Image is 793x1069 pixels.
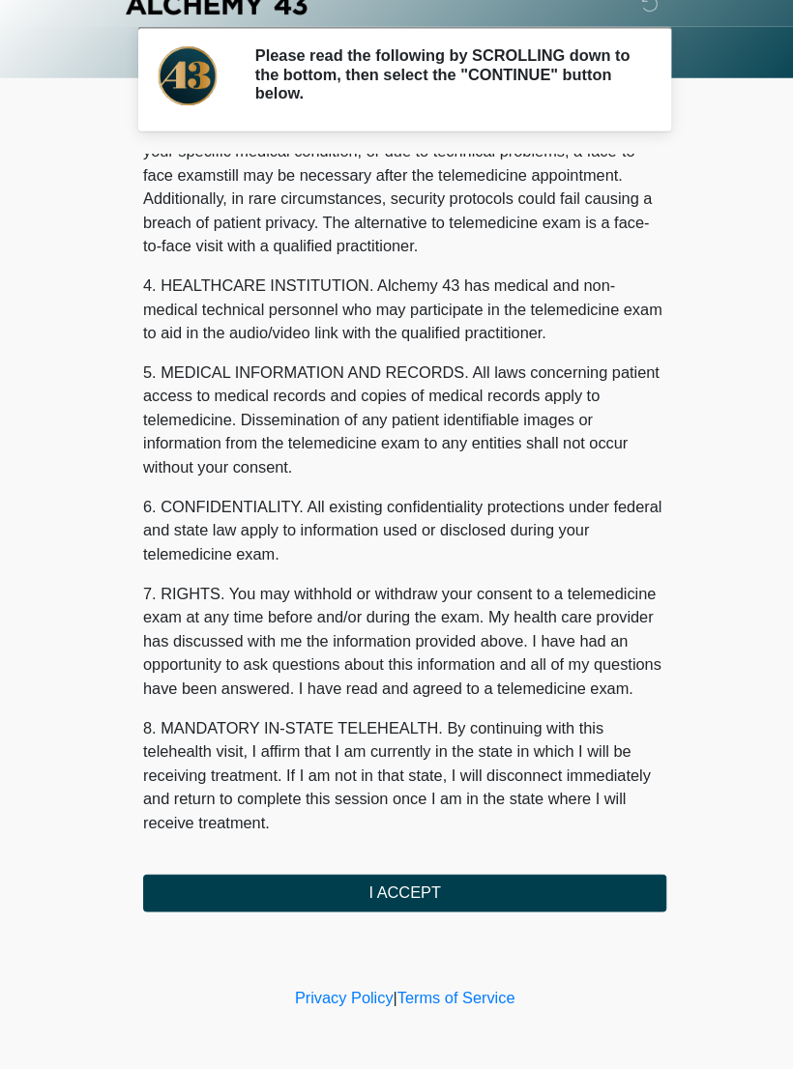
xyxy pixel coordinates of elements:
img: Alchemy 43 Logo [121,14,303,39]
a: | [385,991,389,1007]
p: 5. MEDICAL INFORMATION AND RECORDS. All laws concerning patient access to medical records and cop... [140,376,653,492]
p: 4. HEALTHCARE INSTITUTION. Alchemy 43 has medical and non-medical technical personnel who may par... [140,291,653,361]
img: Agent Avatar [155,68,213,126]
button: I ACCEPT [140,879,653,915]
p: 6. CONFIDENTIALITY. All existing confidentiality protections under federal and state law apply to... [140,507,653,577]
p: 8. MANDATORY IN-STATE TELEHEALTH. By continuing with this telehealth visit, I affirm that I am cu... [140,724,653,840]
a: Privacy Policy [289,991,386,1007]
p: 7. RIGHTS. You may withhold or withdraw your consent to a telemedicine exam at any time before an... [140,592,653,708]
h2: Please read the following by SCROLLING down to the bottom, then select the "CONTINUE" button below. [250,68,624,124]
a: Terms of Service [389,991,504,1007]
